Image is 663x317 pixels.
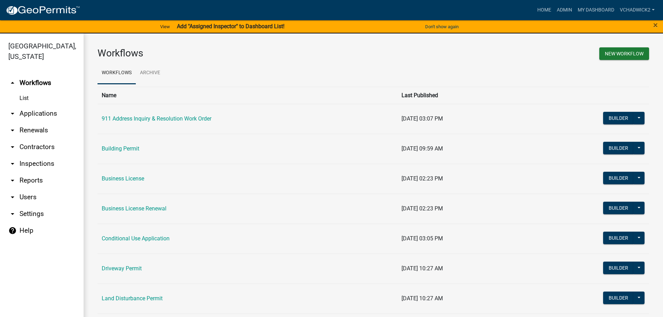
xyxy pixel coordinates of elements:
th: Last Published [397,87,522,104]
i: arrow_drop_down [8,109,17,118]
a: Conditional Use Application [102,235,170,242]
i: arrow_drop_up [8,79,17,87]
a: My Dashboard [575,3,617,17]
button: Builder [603,232,634,244]
a: Workflows [97,62,136,84]
span: [DATE] 09:59 AM [401,145,443,152]
i: arrow_drop_down [8,126,17,134]
span: [DATE] 03:07 PM [401,115,443,122]
a: 911 Address Inquiry & Resolution Work Order [102,115,211,122]
i: help [8,226,17,235]
a: Building Permit [102,145,139,152]
button: Don't show again [422,21,461,32]
button: Builder [603,172,634,184]
a: Archive [136,62,164,84]
strong: Add "Assigned Inspector" to Dashboard List! [177,23,284,30]
a: View [157,21,173,32]
a: Admin [554,3,575,17]
button: Close [653,21,658,29]
span: [DATE] 10:27 AM [401,295,443,302]
th: Name [97,87,397,104]
h3: Workflows [97,47,368,59]
span: [DATE] 02:23 PM [401,205,443,212]
a: Driveway Permit [102,265,142,272]
a: Business License Renewal [102,205,166,212]
a: VChadwick2 [617,3,657,17]
a: Business License [102,175,144,182]
span: [DATE] 10:27 AM [401,265,443,272]
span: × [653,20,658,30]
i: arrow_drop_down [8,143,17,151]
span: [DATE] 03:05 PM [401,235,443,242]
button: New Workflow [599,47,649,60]
span: [DATE] 02:23 PM [401,175,443,182]
button: Builder [603,262,634,274]
i: arrow_drop_down [8,176,17,185]
i: arrow_drop_down [8,210,17,218]
button: Builder [603,112,634,124]
i: arrow_drop_down [8,193,17,201]
i: arrow_drop_down [8,160,17,168]
button: Builder [603,292,634,304]
a: Home [535,3,554,17]
a: Land Disturbance Permit [102,295,163,302]
button: Builder [603,202,634,214]
button: Builder [603,142,634,154]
